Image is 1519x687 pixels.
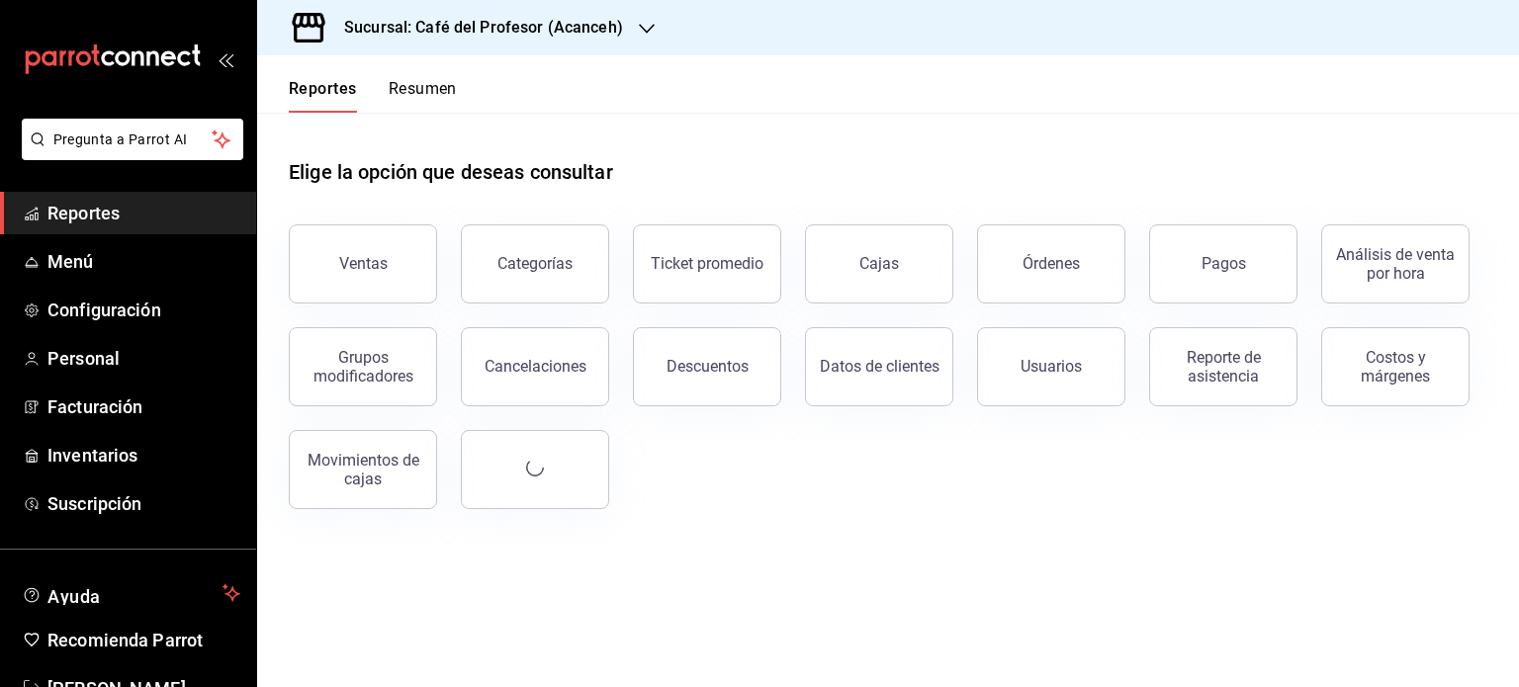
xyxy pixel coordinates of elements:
[328,16,623,40] h3: Sucursal: Café del Profesor (Acanceh)
[389,79,457,113] button: Resumen
[1321,224,1470,303] button: Análisis de venta por hora
[667,357,749,376] div: Descuentos
[289,430,437,509] button: Movimientos de cajas
[14,143,243,164] a: Pregunta a Parrot AI
[485,357,586,376] div: Cancelaciones
[339,254,388,273] div: Ventas
[461,224,609,303] button: Categorías
[289,327,437,406] button: Grupos modificadores
[1149,224,1297,303] button: Pagos
[47,297,240,323] span: Configuración
[977,327,1125,406] button: Usuarios
[820,357,939,376] div: Datos de clientes
[302,451,424,488] div: Movimientos de cajas
[289,224,437,303] button: Ventas
[47,393,240,420] span: Facturación
[47,442,240,469] span: Inventarios
[47,490,240,517] span: Suscripción
[289,157,613,187] h1: Elige la opción que deseas consultar
[633,224,781,303] button: Ticket promedio
[1334,348,1457,386] div: Costos y márgenes
[1321,327,1470,406] button: Costos y márgenes
[218,51,233,67] button: open_drawer_menu
[22,119,243,160] button: Pregunta a Parrot AI
[977,224,1125,303] button: Órdenes
[1149,327,1297,406] button: Reporte de asistencia
[805,327,953,406] button: Datos de clientes
[47,627,240,653] span: Recomienda Parrot
[651,254,763,273] div: Ticket promedio
[289,79,357,113] button: Reportes
[289,79,457,113] div: navigation tabs
[1162,348,1285,386] div: Reporte de asistencia
[53,129,213,150] span: Pregunta a Parrot AI
[805,224,953,303] a: Cajas
[47,200,240,226] span: Reportes
[1334,245,1457,283] div: Análisis de venta por hora
[47,345,240,372] span: Personal
[47,581,215,605] span: Ayuda
[633,327,781,406] button: Descuentos
[859,252,900,276] div: Cajas
[47,248,240,275] span: Menú
[302,348,424,386] div: Grupos modificadores
[1023,254,1080,273] div: Órdenes
[461,327,609,406] button: Cancelaciones
[1021,357,1082,376] div: Usuarios
[497,254,573,273] div: Categorías
[1202,254,1246,273] div: Pagos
